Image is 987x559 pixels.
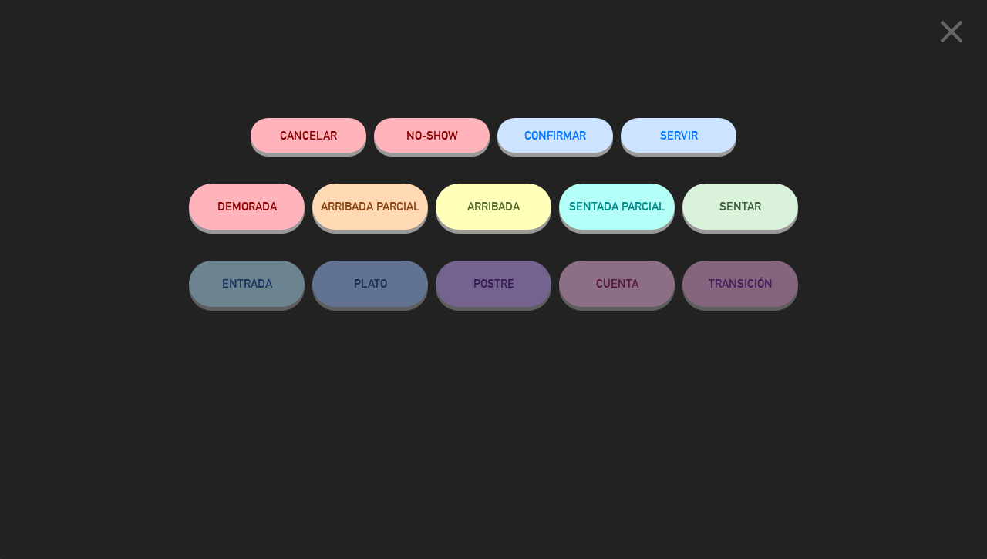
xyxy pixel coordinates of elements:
[436,184,551,230] button: ARRIBADA
[312,261,428,307] button: PLATO
[312,184,428,230] button: ARRIBADA PARCIAL
[497,118,613,153] button: CONFIRMAR
[621,118,736,153] button: SERVIR
[559,184,675,230] button: SENTADA PARCIAL
[524,129,586,142] span: CONFIRMAR
[682,184,798,230] button: SENTAR
[189,261,305,307] button: ENTRADA
[559,261,675,307] button: CUENTA
[189,184,305,230] button: DEMORADA
[321,200,420,213] span: ARRIBADA PARCIAL
[682,261,798,307] button: TRANSICIÓN
[251,118,366,153] button: Cancelar
[928,12,975,57] button: close
[719,200,761,213] span: SENTAR
[932,12,971,51] i: close
[374,118,490,153] button: NO-SHOW
[436,261,551,307] button: POSTRE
